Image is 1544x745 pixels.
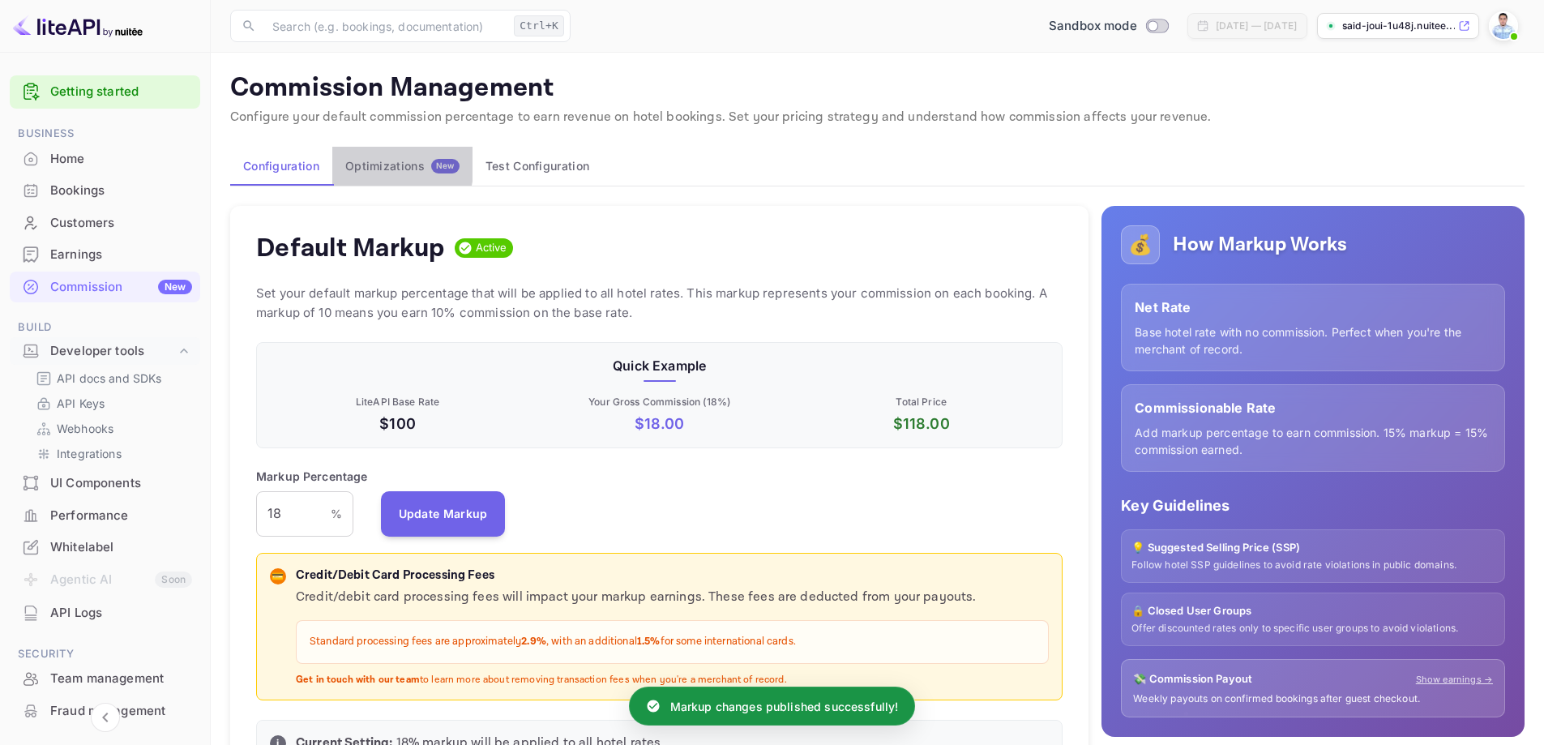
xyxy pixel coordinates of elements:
[13,13,143,39] img: LiteAPI logo
[10,239,200,271] div: Earnings
[1131,540,1495,556] p: 💡 Suggested Selling Price (SSP)
[10,645,200,663] span: Security
[296,588,1049,607] p: Credit/debit card processing fees will impact your markup earnings. These fees are deducted from ...
[230,147,332,186] button: Configuration
[50,507,192,525] div: Performance
[296,674,1049,687] p: to learn more about removing transaction fees when you're a merchant of record.
[473,147,602,186] button: Test Configuration
[637,635,661,649] strong: 1.5%
[1133,671,1252,687] p: 💸 Commission Payout
[10,468,200,499] div: UI Components
[50,670,192,688] div: Team management
[10,143,200,173] a: Home
[1049,17,1137,36] span: Sandbox mode
[10,597,200,627] a: API Logs
[10,319,200,336] span: Build
[50,474,192,493] div: UI Components
[10,597,200,629] div: API Logs
[50,604,192,623] div: API Logs
[263,10,507,42] input: Search (e.g. bookings, documentation)
[296,567,1049,585] p: Credit/Debit Card Processing Fees
[10,125,200,143] span: Business
[57,420,113,437] p: Webhooks
[1342,19,1455,33] p: said-joui-1u48j.nuitee...
[532,413,787,435] p: $ 18.00
[10,500,200,530] a: Performance
[1128,230,1153,259] p: 💰
[345,159,460,173] div: Optimizations
[270,395,525,409] p: LiteAPI Base Rate
[1133,692,1493,706] p: Weekly payouts on confirmed bookings after guest checkout.
[1121,495,1505,516] p: Key Guidelines
[57,445,122,462] p: Integrations
[10,337,200,366] div: Developer tools
[10,272,200,303] div: CommissionNew
[10,143,200,175] div: Home
[10,663,200,695] div: Team management
[10,208,200,239] div: Customers
[36,445,187,462] a: Integrations
[1416,673,1493,687] a: Show earnings →
[521,635,546,649] strong: 2.9%
[1135,323,1491,358] p: Base hotel rate with no commission. Perfect when you're the merchant of record.
[50,278,192,297] div: Commission
[1131,603,1495,619] p: 🔒 Closed User Groups
[29,392,194,415] div: API Keys
[10,75,200,109] div: Getting started
[36,395,187,412] a: API Keys
[10,696,200,726] a: Fraud management
[431,161,460,171] span: New
[50,182,192,200] div: Bookings
[57,370,162,387] p: API docs and SDKs
[256,491,331,537] input: 0
[10,175,200,205] a: Bookings
[1042,17,1174,36] div: Switch to Production mode
[514,15,564,36] div: Ctrl+K
[10,239,200,269] a: Earnings
[36,370,187,387] a: API docs and SDKs
[1491,13,1516,39] img: Said Joui
[256,284,1063,323] p: Set your default markup percentage that will be applied to all hotel rates. This markup represent...
[50,214,192,233] div: Customers
[230,108,1525,127] p: Configure your default commission percentage to earn revenue on hotel bookings. Set your pricing ...
[29,366,194,390] div: API docs and SDKs
[1131,559,1495,572] p: Follow hotel SSP guidelines to avoid rate violations in public domains.
[670,698,899,715] p: Markup changes published successfully!
[50,150,192,169] div: Home
[296,674,420,686] strong: Get in touch with our team
[256,468,368,485] p: Markup Percentage
[10,663,200,693] a: Team management
[36,420,187,437] a: Webhooks
[793,413,1049,435] p: $ 118.00
[793,395,1049,409] p: Total Price
[331,505,342,522] p: %
[29,442,194,465] div: Integrations
[10,208,200,238] a: Customers
[469,240,514,256] span: Active
[1131,622,1495,636] p: Offer discounted rates only to specific user groups to avoid violations.
[270,356,1049,375] p: Quick Example
[1173,232,1347,258] h5: How Markup Works
[50,702,192,721] div: Fraud management
[29,417,194,440] div: Webhooks
[1135,398,1491,417] p: Commissionable Rate
[50,83,192,101] a: Getting started
[256,232,445,264] h4: Default Markup
[158,280,192,294] div: New
[10,272,200,302] a: CommissionNew
[50,246,192,264] div: Earnings
[50,342,176,361] div: Developer tools
[272,569,284,584] p: 💳
[1216,19,1297,33] div: [DATE] — [DATE]
[310,634,1035,650] p: Standard processing fees are approximately , with an additional for some international cards.
[10,468,200,498] a: UI Components
[10,532,200,562] a: Whitelabel
[532,395,787,409] p: Your Gross Commission ( 18 %)
[10,696,200,727] div: Fraud management
[10,500,200,532] div: Performance
[91,703,120,732] button: Collapse navigation
[50,538,192,557] div: Whitelabel
[1135,298,1491,317] p: Net Rate
[57,395,105,412] p: API Keys
[10,532,200,563] div: Whitelabel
